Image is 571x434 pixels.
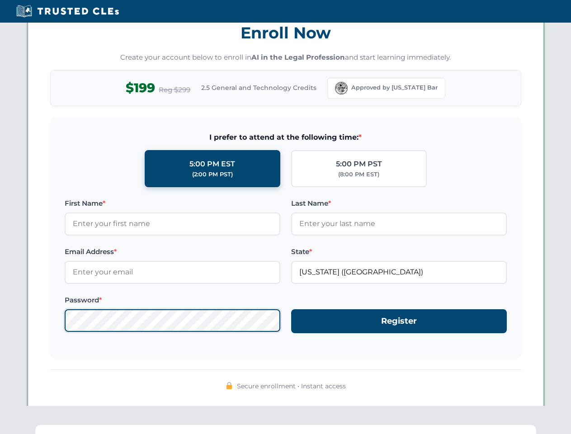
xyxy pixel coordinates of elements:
[50,19,521,47] h3: Enroll Now
[65,261,280,283] input: Enter your email
[251,53,345,61] strong: AI in the Legal Profession
[291,212,507,235] input: Enter your last name
[65,212,280,235] input: Enter your first name
[65,198,280,209] label: First Name
[14,5,122,18] img: Trusted CLEs
[192,170,233,179] div: (2:00 PM PST)
[159,85,190,95] span: Reg $299
[336,158,382,170] div: 5:00 PM PST
[65,132,507,143] span: I prefer to attend at the following time:
[65,246,280,257] label: Email Address
[50,52,521,63] p: Create your account below to enroll in and start learning immediately.
[126,78,155,98] span: $199
[335,82,348,94] img: Florida Bar
[291,309,507,333] button: Register
[65,295,280,306] label: Password
[201,83,316,93] span: 2.5 General and Technology Credits
[291,246,507,257] label: State
[226,382,233,389] img: 🔒
[237,381,346,391] span: Secure enrollment • Instant access
[338,170,379,179] div: (8:00 PM EST)
[189,158,235,170] div: 5:00 PM EST
[291,198,507,209] label: Last Name
[291,261,507,283] input: Florida (FL)
[351,83,438,92] span: Approved by [US_STATE] Bar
